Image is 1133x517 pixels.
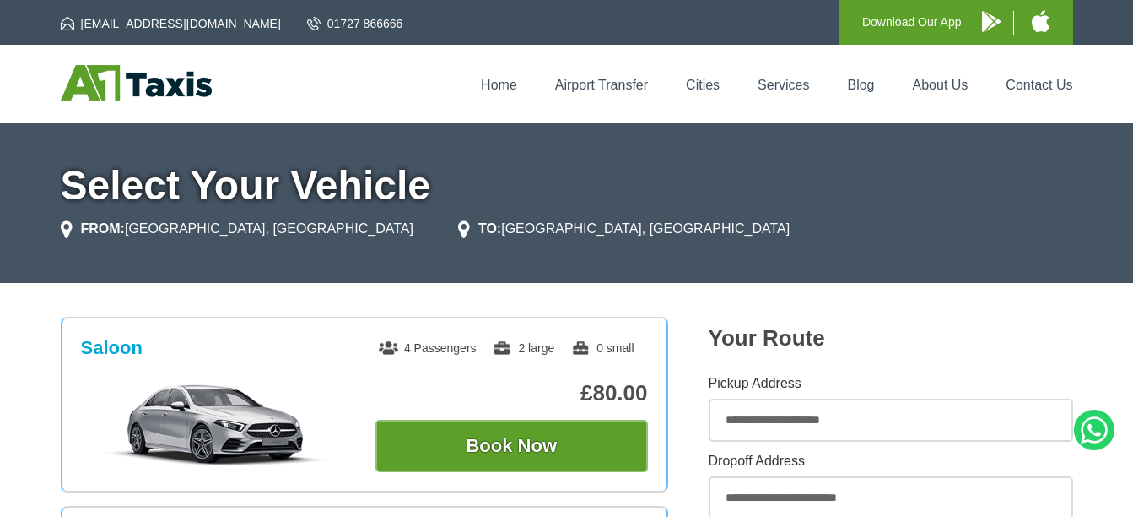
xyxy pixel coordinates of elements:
[307,15,403,32] a: 01727 866666
[81,221,125,236] strong: FROM:
[493,341,554,355] span: 2 large
[375,420,648,472] button: Book Now
[61,65,212,101] img: A1 Taxis St Albans LTD
[913,78,968,92] a: About Us
[571,341,634,355] span: 0 small
[379,341,477,355] span: 4 Passengers
[709,325,1073,351] h2: Your Route
[709,377,1073,390] label: Pickup Address
[555,78,648,92] a: Airport Transfer
[847,78,874,92] a: Blog
[481,78,517,92] a: Home
[61,15,281,32] a: [EMAIL_ADDRESS][DOMAIN_NAME]
[1006,78,1072,92] a: Contact Us
[709,454,1073,468] label: Dropoff Address
[61,219,413,239] li: [GEOGRAPHIC_DATA], [GEOGRAPHIC_DATA]
[375,380,648,406] p: £80.00
[1032,10,1049,32] img: A1 Taxis iPhone App
[862,12,962,33] p: Download Our App
[686,78,720,92] a: Cities
[81,337,143,359] h3: Saloon
[61,166,1073,206] h1: Select Your Vehicle
[982,11,1001,32] img: A1 Taxis Android App
[458,219,790,239] li: [GEOGRAPHIC_DATA], [GEOGRAPHIC_DATA]
[758,78,809,92] a: Services
[478,221,501,236] strong: TO:
[89,383,343,467] img: Saloon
